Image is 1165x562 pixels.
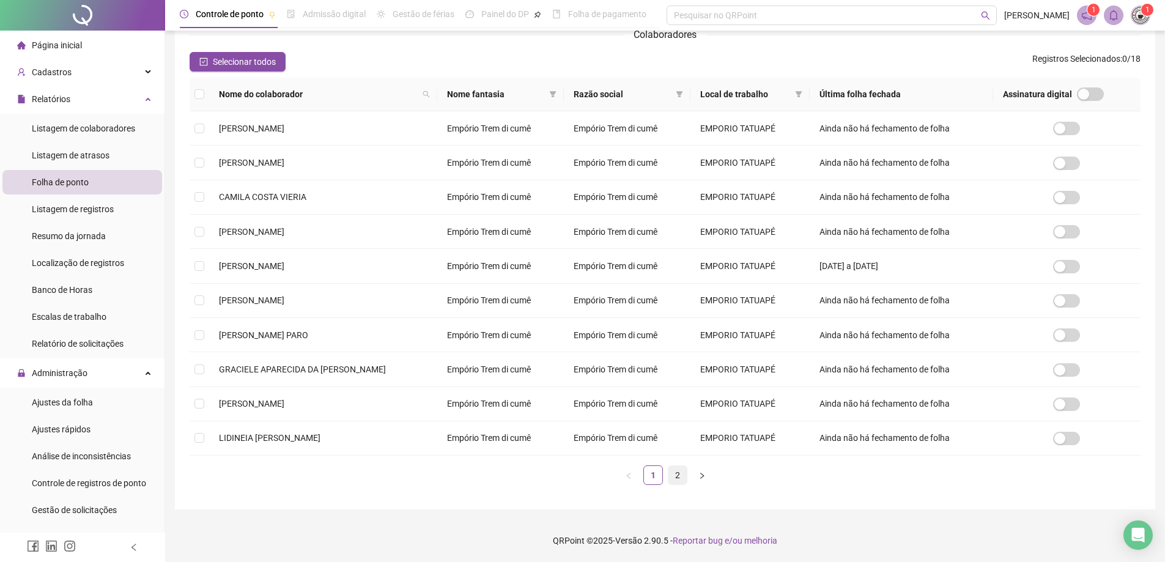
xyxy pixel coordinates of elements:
[644,466,662,484] a: 1
[549,91,557,98] span: filter
[437,180,564,215] td: Empório Trem di cumê
[32,67,72,77] span: Cadastros
[32,285,92,295] span: Banco de Horas
[213,55,276,68] span: Selecionar todos
[219,295,284,305] span: [PERSON_NAME]
[1141,4,1153,16] sup: Atualize o seu contato no menu Meus Dados
[32,204,114,214] span: Listagem de registros
[32,258,124,268] span: Localização de registros
[692,465,712,485] li: Próxima página
[564,215,690,249] td: Empório Trem di cumê
[32,231,106,241] span: Resumo da jornada
[1092,6,1096,14] span: 1
[819,364,950,374] span: Ainda não há fechamento de folha
[303,9,366,19] span: Admissão digital
[690,421,810,456] td: EMPORIO TATUAPÉ
[219,227,284,237] span: [PERSON_NAME]
[619,465,638,485] li: Página anterior
[219,87,418,101] span: Nome do colaborador
[819,227,950,237] span: Ainda não há fechamento de folha
[1003,87,1072,101] span: Assinatura digital
[692,465,712,485] button: right
[819,399,950,409] span: Ainda não há fechamento de folha
[32,532,78,542] span: Ocorrências
[27,540,39,552] span: facebook
[219,399,284,409] span: [PERSON_NAME]
[32,94,70,104] span: Relatórios
[634,29,697,40] span: Colaboradores
[393,9,454,19] span: Gestão de férias
[45,540,57,552] span: linkedin
[32,478,146,488] span: Controle de registros de ponto
[1145,6,1150,14] span: 1
[1004,9,1070,22] span: [PERSON_NAME]
[698,472,706,479] span: right
[564,249,690,283] td: Empório Trem di cumê
[810,78,993,111] th: Última folha fechada
[437,146,564,180] td: Empório Trem di cumê
[17,369,26,377] span: lock
[32,40,82,50] span: Página inicial
[437,421,564,456] td: Empório Trem di cumê
[564,318,690,352] td: Empório Trem di cumê
[981,11,990,20] span: search
[437,284,564,318] td: Empório Trem di cumê
[465,10,474,18] span: dashboard
[690,111,810,146] td: EMPORIO TATUAPÉ
[64,540,76,552] span: instagram
[690,215,810,249] td: EMPORIO TATUAPÉ
[690,180,810,215] td: EMPORIO TATUAPÉ
[196,9,264,19] span: Controle de ponto
[219,330,308,340] span: [PERSON_NAME] PARO
[564,146,690,180] td: Empório Trem di cumê
[1087,4,1100,16] sup: 1
[219,192,306,202] span: CAMILA COSTA VIERIA
[619,465,638,485] button: left
[165,519,1165,562] footer: QRPoint © 2025 - 2.90.5 -
[643,465,663,485] li: 1
[700,87,790,101] span: Local de trabalho
[564,180,690,215] td: Empório Trem di cumê
[673,536,777,545] span: Reportar bug e/ou melhoria
[564,284,690,318] td: Empório Trem di cumê
[17,41,26,50] span: home
[690,352,810,386] td: EMPORIO TATUAPÉ
[819,295,950,305] span: Ainda não há fechamento de folha
[690,387,810,421] td: EMPORIO TATUAPÉ
[17,68,26,76] span: user-add
[219,158,284,168] span: [PERSON_NAME]
[190,52,286,72] button: Selecionar todos
[1032,52,1141,72] span: : 0 / 18
[673,85,686,103] span: filter
[564,352,690,386] td: Empório Trem di cumê
[574,87,671,101] span: Razão social
[668,466,687,484] a: 2
[810,249,993,283] td: [DATE] a [DATE]
[795,91,802,98] span: filter
[690,146,810,180] td: EMPORIO TATUAPÉ
[690,284,810,318] td: EMPORIO TATUAPÉ
[615,536,642,545] span: Versão
[32,339,124,349] span: Relatório de solicitações
[423,91,430,98] span: search
[625,472,632,479] span: left
[219,433,320,443] span: LIDINEIA [PERSON_NAME]
[1081,10,1092,21] span: notification
[377,10,385,18] span: sun
[219,364,386,374] span: GRACIELE APARECIDA DA [PERSON_NAME]
[564,111,690,146] td: Empório Trem di cumê
[268,11,276,18] span: pushpin
[420,85,432,103] span: search
[437,249,564,283] td: Empório Trem di cumê
[32,124,135,133] span: Listagem de colaboradores
[481,9,529,19] span: Painel do DP
[1131,6,1150,24] img: 63702
[437,352,564,386] td: Empório Trem di cumê
[180,10,188,18] span: clock-circle
[199,57,208,66] span: check-square
[819,433,950,443] span: Ainda não há fechamento de folha
[568,9,646,19] span: Folha de pagamento
[32,312,106,322] span: Escalas de trabalho
[219,124,284,133] span: [PERSON_NAME]
[32,424,91,434] span: Ajustes rápidos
